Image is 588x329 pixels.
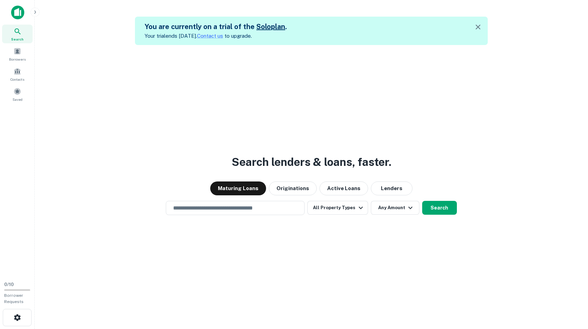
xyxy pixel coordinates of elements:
button: Maturing Loans [210,181,266,195]
span: Search [11,36,24,42]
span: Contacts [10,77,24,82]
button: All Property Types [307,201,368,215]
button: Any Amount [371,201,419,215]
a: Search [2,25,33,43]
span: Saved [12,97,23,102]
a: Borrowers [2,45,33,63]
a: Contact us [197,33,223,39]
a: Saved [2,85,33,104]
iframe: Chat Widget [553,274,588,307]
button: Lenders [371,181,412,195]
h3: Search lenders & loans, faster. [232,154,391,170]
h5: You are currently on a trial of the . [145,21,287,32]
button: Originations [269,181,317,195]
p: Your trial ends [DATE]. to upgrade. [145,32,287,40]
span: Borrowers [9,56,26,62]
img: capitalize-icon.png [11,6,24,19]
button: Search [422,201,457,215]
span: 0 / 10 [4,282,14,287]
a: Contacts [2,65,33,83]
button: Active Loans [319,181,368,195]
span: Borrower Requests [4,293,24,304]
a: Soloplan [256,23,285,31]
